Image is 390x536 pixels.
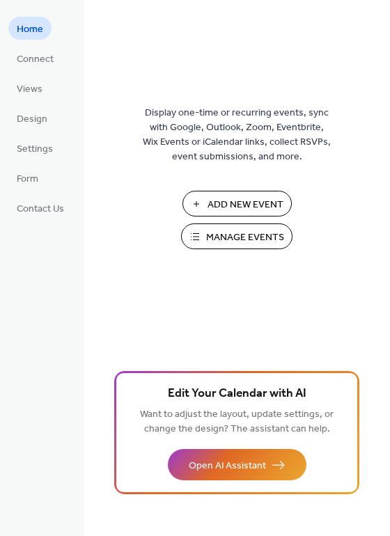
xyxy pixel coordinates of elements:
span: Manage Events [206,230,284,245]
span: Views [17,82,42,97]
a: Home [8,17,52,40]
span: Open AI Assistant [189,459,266,473]
button: Manage Events [181,223,292,249]
a: Form [8,166,47,189]
span: Edit Your Calendar with AI [168,384,306,404]
span: Add New Event [208,198,283,212]
span: Form [17,172,38,187]
a: Settings [8,136,61,159]
button: Add New Event [182,191,292,216]
span: Home [17,22,43,37]
span: Display one-time or recurring events, sync with Google, Outlook, Zoom, Eventbrite, Wix Events or ... [143,106,331,164]
a: Design [8,107,56,129]
a: Connect [8,47,62,70]
span: Connect [17,52,54,67]
span: Design [17,112,47,127]
span: Settings [17,142,53,157]
a: Contact Us [8,196,72,219]
button: Open AI Assistant [168,449,306,480]
a: Views [8,77,51,100]
span: Contact Us [17,202,64,216]
span: Want to adjust the layout, update settings, or change the design? The assistant can help. [140,405,334,439]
